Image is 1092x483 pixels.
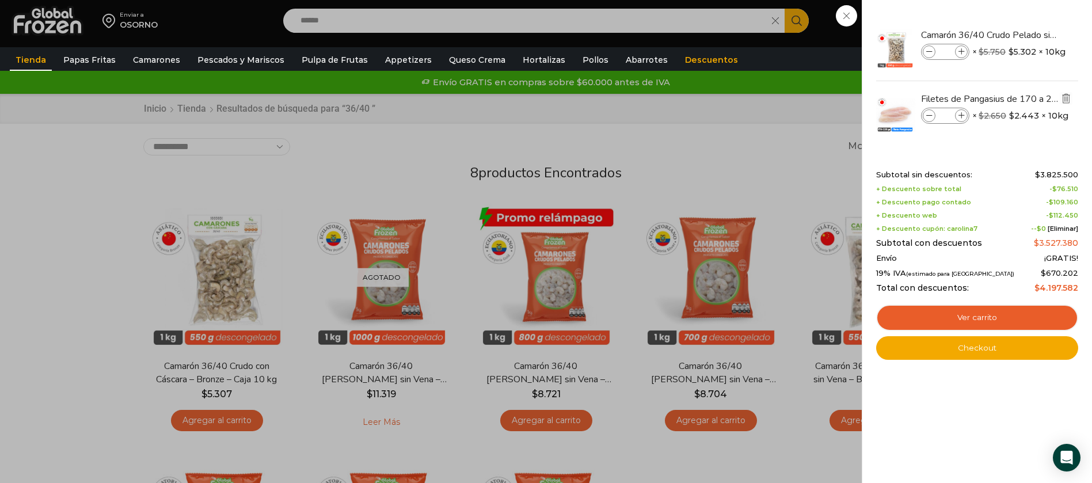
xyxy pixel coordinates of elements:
[1046,212,1078,219] span: -
[1052,185,1078,193] bdi: 76.510
[1061,93,1071,104] img: Eliminar Filetes de Pangasius de 170 a 220 gr - Bronze - Caja 10 kg del carrito
[1009,46,1014,58] span: $
[876,305,1078,331] a: Ver carrito
[127,49,186,71] a: Camarones
[1049,185,1078,193] span: -
[443,49,511,71] a: Queso Crema
[1060,92,1072,107] a: Eliminar Filetes de Pangasius de 170 a 220 gr - Bronze - Caja 10 kg del carrito
[1034,283,1078,293] bdi: 4.197.582
[58,49,121,71] a: Papas Fritas
[979,111,1006,121] bdi: 2.650
[979,47,984,57] span: $
[876,199,971,206] span: + Descuento pago contado
[517,49,571,71] a: Hortalizas
[979,47,1006,57] bdi: 5.750
[1035,170,1078,179] bdi: 3.825.500
[876,238,982,248] span: Subtotal con descuentos
[1034,238,1039,248] span: $
[1009,46,1036,58] bdi: 5.302
[937,109,954,122] input: Product quantity
[1037,225,1046,233] span: 0
[296,49,374,71] a: Pulpa de Frutas
[972,44,1066,60] span: × × 10kg
[1031,225,1078,233] span: --
[1052,185,1057,193] span: $
[1053,444,1080,471] div: Open Intercom Messenger
[937,45,954,58] input: Product quantity
[577,49,614,71] a: Pollos
[876,254,897,263] span: Envío
[1034,283,1040,293] span: $
[1037,225,1041,233] span: $
[379,49,437,71] a: Appetizers
[1044,254,1078,263] span: ¡GRATIS!
[972,108,1068,124] span: × × 10kg
[1035,170,1040,179] span: $
[876,336,1078,360] a: Checkout
[906,271,1014,277] small: (estimado para [GEOGRAPHIC_DATA])
[876,212,937,219] span: + Descuento web
[679,49,744,71] a: Descuentos
[876,170,972,180] span: Subtotal sin descuentos:
[1046,199,1078,206] span: -
[1049,198,1078,206] bdi: 109.160
[876,269,1014,278] span: 19% IVA
[1034,238,1078,248] bdi: 3.527.380
[1009,110,1014,121] span: $
[876,283,969,293] span: Total con descuentos:
[1009,110,1039,121] bdi: 2.443
[1049,211,1078,219] bdi: 112.450
[192,49,290,71] a: Pescados y Mariscos
[1041,268,1046,277] span: $
[1049,211,1053,219] span: $
[1041,268,1078,277] span: 670.202
[1049,198,1053,206] span: $
[979,111,984,121] span: $
[921,93,1058,105] a: Filetes de Pangasius de 170 a 220 gr - Bronze - Caja 10 kg
[620,49,674,71] a: Abarrotes
[876,185,961,193] span: + Descuento sobre total
[876,225,977,233] span: + Descuento cupón: carolina7
[921,29,1058,41] a: Camarón 36/40 Crudo Pelado sin Vena - Bronze - Caja 10 kg
[1048,225,1078,233] a: [Eliminar]
[10,49,52,71] a: Tienda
